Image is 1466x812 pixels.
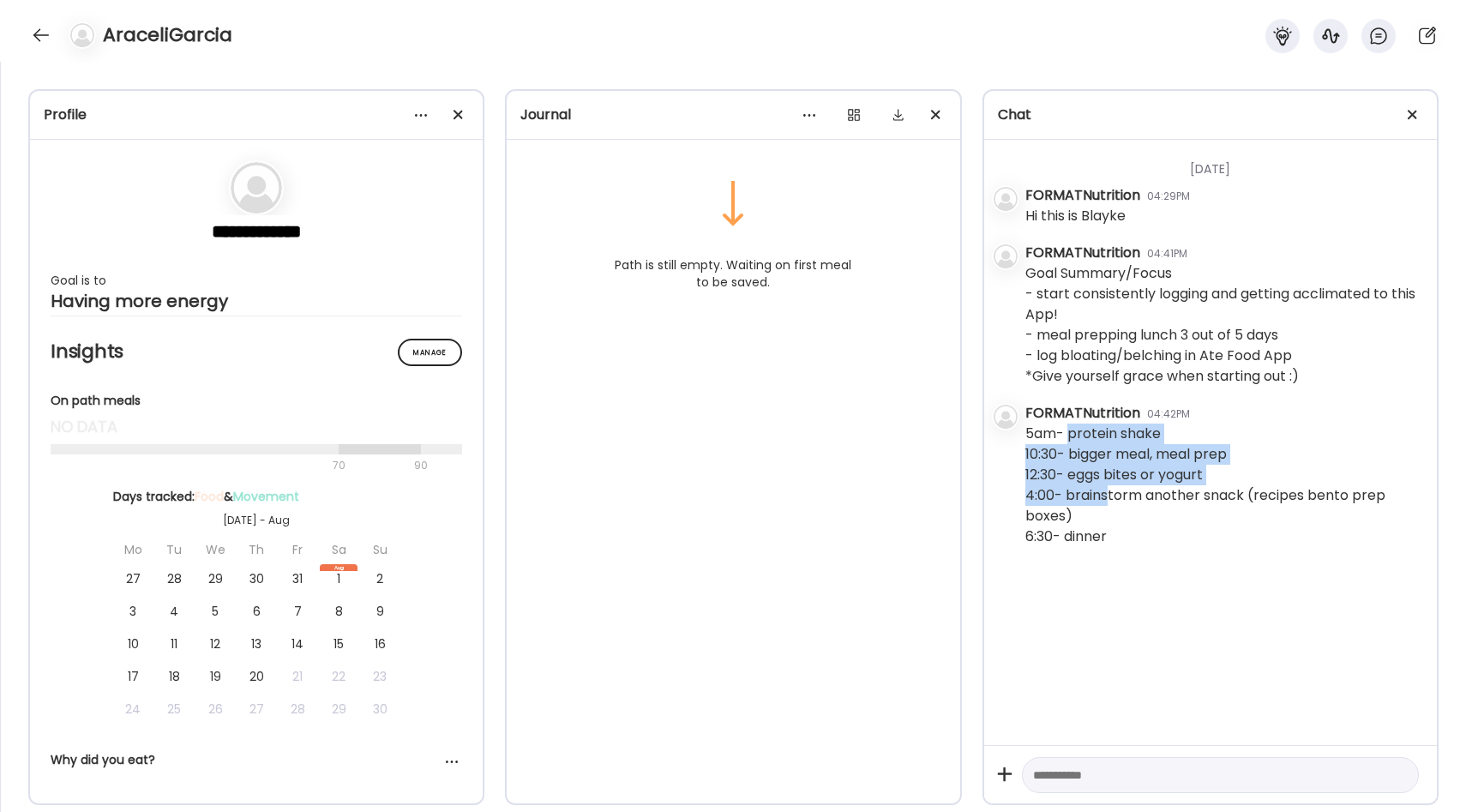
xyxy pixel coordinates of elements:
[279,597,316,626] div: 7
[520,105,946,125] div: Journal
[320,629,357,659] div: 15
[237,535,275,564] div: Th
[114,564,152,593] div: 27
[114,629,152,659] div: 10
[320,535,357,564] div: Sa
[44,105,469,125] div: Profile
[114,597,152,626] div: 3
[113,488,400,506] div: Days tracked: &
[398,339,462,366] div: Manage
[233,488,299,505] span: Movement
[114,535,152,564] div: Mo
[994,244,1018,268] img: bg-avatar-default.svg
[237,662,275,691] div: 20
[320,662,357,691] div: 22
[70,23,94,47] img: bg-avatar-default.svg
[994,405,1018,429] img: bg-avatar-default.svg
[113,513,400,528] div: [DATE] - Aug
[51,751,462,769] div: Why did you eat?
[320,564,357,593] div: 1
[155,695,193,724] div: 25
[1025,140,1423,185] div: [DATE]
[51,291,462,311] div: Having more energy
[114,662,152,691] div: 17
[1025,424,1423,547] div: 5am- protein shake 10:30- bigger meal, meal prep 12:30- eggs bites or yogurt 4:00- brainstorm ano...
[1025,185,1140,206] div: FORMATNutrition
[51,455,409,476] div: 70
[237,564,275,593] div: 30
[51,270,462,291] div: Goal is to
[1025,263,1423,387] div: Goal Summary/Focus - start consistently logging and getting acclimated to this App! - meal preppi...
[279,535,316,564] div: Fr
[1025,206,1126,226] div: Hi this is Blayke
[279,629,316,659] div: 14
[237,695,275,724] div: 27
[155,597,193,626] div: 4
[361,695,399,724] div: 30
[596,250,870,298] div: Path is still empty. Waiting on first meal to be saved.
[51,392,462,410] div: On path meals
[155,564,193,593] div: 28
[51,417,462,437] div: no data
[320,564,357,571] div: Aug
[196,629,234,659] div: 12
[320,597,357,626] div: 8
[279,564,316,593] div: 31
[155,535,193,564] div: Tu
[114,695,152,724] div: 24
[196,662,234,691] div: 19
[412,455,430,476] div: 90
[994,187,1018,211] img: bg-avatar-default.svg
[361,564,399,593] div: 2
[237,597,275,626] div: 6
[361,662,399,691] div: 23
[1025,403,1140,424] div: FORMATNutrition
[237,629,275,659] div: 13
[196,564,234,593] div: 29
[231,162,282,214] img: bg-avatar-default.svg
[196,535,234,564] div: We
[361,535,399,564] div: Su
[1147,246,1187,262] div: 04:41PM
[51,339,462,364] h2: Insights
[998,105,1423,125] div: Chat
[361,597,399,626] div: 9
[279,662,316,691] div: 21
[320,695,357,724] div: 29
[195,488,224,505] span: Food
[1147,406,1190,422] div: 04:42PM
[196,695,234,724] div: 26
[1147,189,1190,204] div: 04:29PM
[155,629,193,659] div: 11
[196,597,234,626] div: 5
[361,629,399,659] div: 16
[155,662,193,691] div: 18
[279,695,316,724] div: 28
[1025,243,1140,263] div: FORMATNutrition
[103,21,232,49] h4: AraceliGarcia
